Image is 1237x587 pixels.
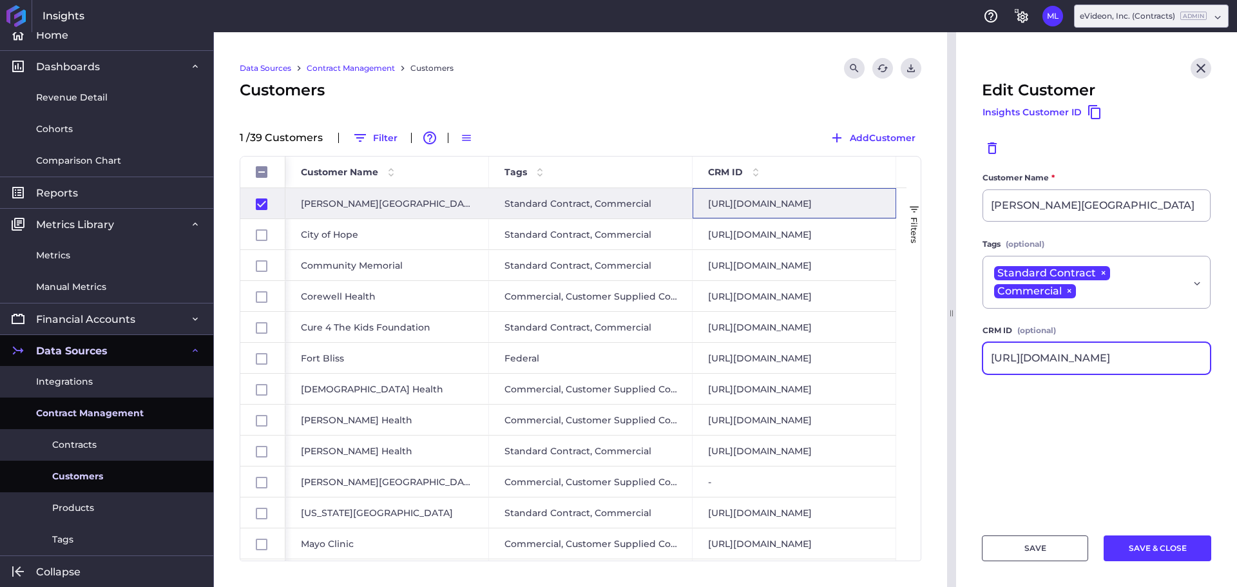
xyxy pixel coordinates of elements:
div: Standard Contract, Commercial [489,312,693,342]
div: [URL][DOMAIN_NAME] [693,250,896,280]
div: Standard Contract, Commercial [489,219,693,249]
div: Press SPACE to select this row. [240,467,285,497]
button: SAVE & CLOSE [1104,535,1211,561]
div: Standard Contract, Commercial [489,497,693,528]
div: Press SPACE to select this row. [285,250,896,281]
span: × [1096,266,1110,280]
span: Tags [52,533,73,546]
div: Commercial, Customer Supplied Contract [489,374,693,404]
div: [URL][DOMAIN_NAME] [693,281,896,311]
div: Commercial, Customer Supplied Contract [489,405,693,435]
div: Press SPACE to select this row. [240,528,285,559]
button: Refresh [872,58,893,79]
span: Dashboards [36,60,100,73]
div: 1 / 39 Customer s [240,133,331,143]
span: Metrics Library [36,218,114,231]
div: eVideon, Inc. (Contracts) [1080,10,1207,22]
span: (optional) [1017,324,1056,337]
button: AddCustomer [823,128,921,148]
button: Insights Customer ID [982,102,1103,122]
div: Press SPACE to select this row. [240,281,285,312]
span: Metrics [36,249,70,262]
span: Customer Name [301,166,378,178]
span: Reports [36,186,78,200]
div: [URL][DOMAIN_NAME] [693,312,896,342]
button: Help [981,6,1001,26]
div: Federal [489,343,693,373]
span: Home [36,28,68,42]
input: Paste unique identifier [983,343,1210,374]
div: Commercial, Customer Supplied Contract [489,467,693,497]
span: Collapse [36,565,81,579]
span: × [1062,284,1076,298]
div: Press SPACE to select this row. [240,343,285,374]
div: [PERSON_NAME] Health [285,405,489,435]
span: Manual Metrics [36,280,106,294]
div: - [693,467,896,497]
div: [URL][DOMAIN_NAME] [693,436,896,466]
div: Community Memorial [285,250,489,280]
div: Press SPACE to select this row. [285,281,896,312]
span: Add Customer [850,131,916,145]
span: Tags [983,238,1001,251]
div: City of Hope [285,219,489,249]
div: Mayo Clinic [285,528,489,559]
span: Customers [52,470,103,483]
div: [URL][DOMAIN_NAME] [693,497,896,528]
button: SAVE [982,535,1088,561]
span: Customer Name [983,171,1049,184]
div: Press SPACE to select this row. [240,250,285,281]
span: Tags [504,166,527,178]
span: Insights Customer ID [983,105,1082,119]
div: Commercial, Customer Supplied Contract [489,281,693,311]
span: Data Sources [36,344,108,358]
div: [URL][DOMAIN_NAME] [693,343,896,373]
div: [URL][DOMAIN_NAME] [693,219,896,249]
div: Press SPACE to select this row. [285,497,896,528]
div: [PERSON_NAME][GEOGRAPHIC_DATA] [285,467,489,497]
div: Press SPACE to select this row. [240,405,285,436]
div: Press SPACE to select this row. [285,219,896,250]
span: CRM ID [708,166,743,178]
span: Cohorts [36,122,73,136]
button: User Menu [901,58,921,79]
div: Press SPACE to select this row. [285,405,896,436]
span: Standard Contract [997,266,1096,280]
div: Press SPACE to select this row. [285,436,896,467]
div: [PERSON_NAME][GEOGRAPHIC_DATA] [285,188,489,218]
span: Financial Accounts [36,313,135,326]
button: Delete [982,138,1002,159]
button: Filter [347,128,403,148]
div: Standard Contract, Commercial [489,188,693,218]
div: Dropdown select [983,256,1211,309]
div: Fort Bliss [285,343,489,373]
div: Standard Contract, Commercial [489,250,693,280]
input: Add customer name [983,190,1210,221]
div: [URL][DOMAIN_NAME] [693,405,896,435]
div: Corewell Health [285,281,489,311]
div: Press SPACE to select this row. [285,467,896,497]
div: [US_STATE][GEOGRAPHIC_DATA] [285,497,489,528]
div: Dropdown select [1074,5,1229,28]
span: Edit Customer [982,79,1095,102]
div: [URL][DOMAIN_NAME] [693,188,896,218]
div: Press SPACE to select this row. [285,343,896,374]
div: [URL][DOMAIN_NAME] [693,374,896,404]
button: User Menu [1042,6,1063,26]
span: CRM ID [983,324,1012,337]
div: [DEMOGRAPHIC_DATA] Health [285,374,489,404]
span: Comparison Chart [36,154,121,168]
div: [PERSON_NAME] Health [285,436,489,466]
span: Customers [240,79,325,102]
div: Press SPACE to select this row. [240,219,285,250]
span: Filters [909,217,919,244]
button: Close [1191,58,1211,79]
div: [URL][DOMAIN_NAME] [693,528,896,559]
span: Contracts [52,438,97,452]
span: Commercial [997,284,1062,298]
a: Data Sources [240,63,291,74]
span: Revenue Detail [36,91,108,104]
div: Press SPACE to select this row. [285,312,896,343]
a: Customers [410,63,454,74]
div: Press SPACE to select this row. [285,528,896,559]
